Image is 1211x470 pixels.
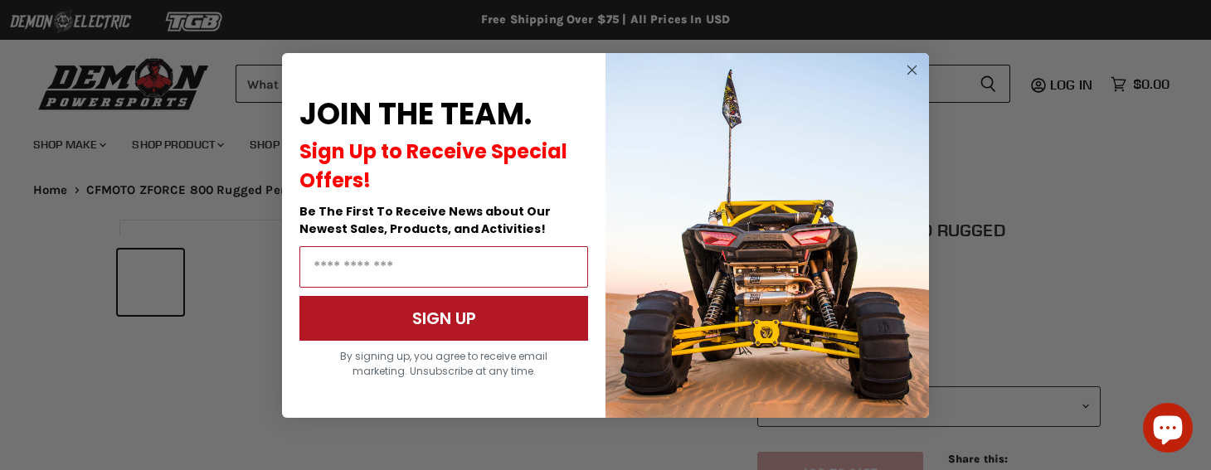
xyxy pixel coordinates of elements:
[1138,403,1198,457] inbox-online-store-chat: Shopify online store chat
[299,138,567,194] span: Sign Up to Receive Special Offers!
[299,246,588,288] input: Email Address
[299,93,532,135] span: JOIN THE TEAM.
[340,349,547,378] span: By signing up, you agree to receive email marketing. Unsubscribe at any time.
[605,53,929,418] img: a9095488-b6e7-41ba-879d-588abfab540b.jpeg
[299,203,551,237] span: Be The First To Receive News about Our Newest Sales, Products, and Activities!
[902,60,922,80] button: Close dialog
[299,296,588,341] button: SIGN UP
